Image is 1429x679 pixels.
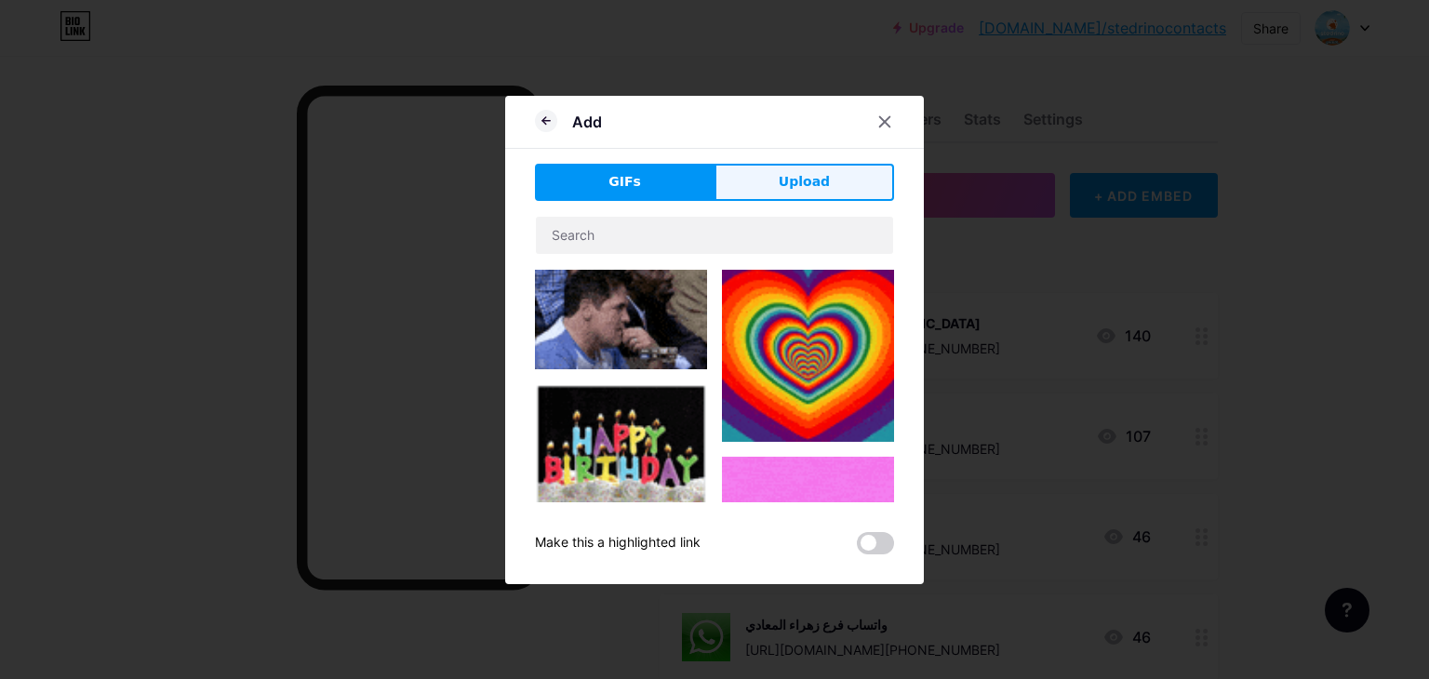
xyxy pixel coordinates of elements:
[535,532,701,554] div: Make this a highlighted link
[535,384,707,508] img: Gihpy
[535,270,707,369] img: Gihpy
[535,164,714,201] button: GIFs
[722,270,894,442] img: Gihpy
[714,164,894,201] button: Upload
[779,172,830,192] span: Upload
[608,172,641,192] span: GIFs
[536,217,893,254] input: Search
[722,457,894,625] img: Gihpy
[572,111,602,133] div: Add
